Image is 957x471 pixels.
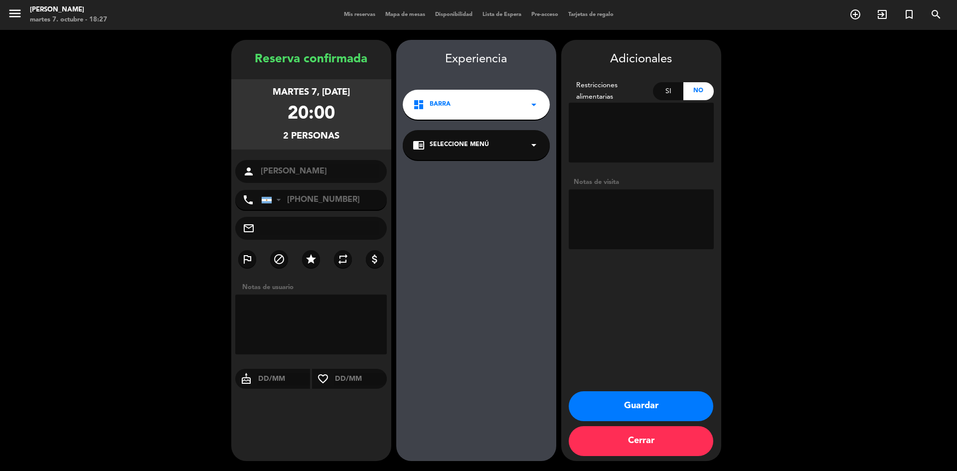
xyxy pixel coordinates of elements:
[903,8,915,20] i: turned_in_not
[257,373,311,385] input: DD/MM
[337,253,349,265] i: repeat
[430,100,451,110] span: Barra
[369,253,381,265] i: attach_money
[241,253,253,265] i: outlined_flag
[569,391,713,421] button: Guardar
[930,8,942,20] i: search
[288,100,335,129] div: 20:00
[563,12,619,17] span: Tarjetas de regalo
[273,253,285,265] i: block
[235,373,257,385] i: cake
[430,12,478,17] span: Disponibilidad
[569,80,653,103] div: Restricciones alimentarias
[528,99,540,111] i: arrow_drop_down
[30,15,107,25] div: martes 7. octubre - 18:27
[237,282,391,293] div: Notas de usuario
[7,6,22,21] i: menu
[849,8,861,20] i: add_circle_outline
[7,6,22,24] button: menu
[569,426,713,456] button: Cerrar
[430,140,489,150] span: Seleccione Menú
[380,12,430,17] span: Mapa de mesas
[569,50,714,69] div: Adicionales
[242,194,254,206] i: phone
[30,5,107,15] div: [PERSON_NAME]
[413,139,425,151] i: chrome_reader_mode
[283,129,339,144] div: 2 personas
[653,82,683,100] div: Si
[876,8,888,20] i: exit_to_app
[339,12,380,17] span: Mis reservas
[413,99,425,111] i: dashboard
[243,165,255,177] i: person
[569,177,714,187] div: Notas de visita
[528,139,540,151] i: arrow_drop_down
[231,50,391,69] div: Reserva confirmada
[334,373,387,385] input: DD/MM
[262,190,285,209] div: Argentina: +54
[305,253,317,265] i: star
[273,85,350,100] div: martes 7, [DATE]
[396,50,556,69] div: Experiencia
[312,373,334,385] i: favorite_border
[478,12,526,17] span: Lista de Espera
[683,82,714,100] div: No
[526,12,563,17] span: Pre-acceso
[243,222,255,234] i: mail_outline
